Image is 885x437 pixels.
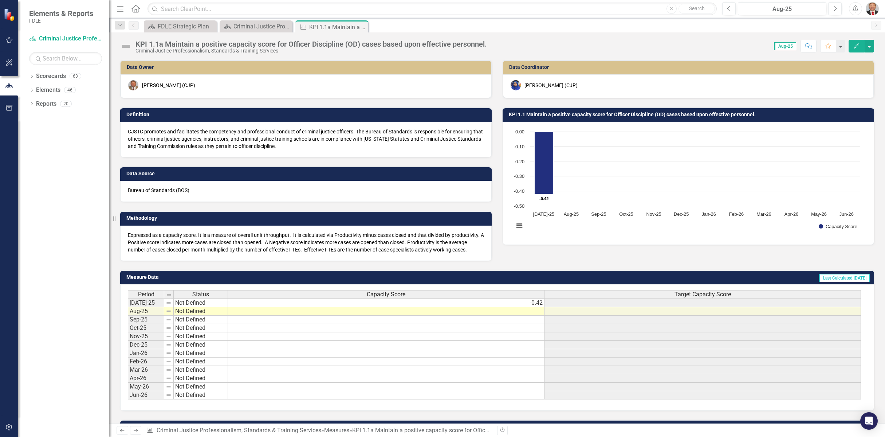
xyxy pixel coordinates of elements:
small: FDLE [29,18,93,24]
img: 8DAGhfEEPCf229AAAAAElFTkSuQmCC [166,392,172,398]
h3: Data Source [126,171,488,176]
text: Jan-26 [702,211,716,217]
img: Glen Hopkins [128,80,138,90]
h3: KPI 1.1 Maintain a positive capacity score for Officer Discipline (OD) cases based upon effective... [509,112,870,117]
td: Not Defined [174,383,228,391]
div: [PERSON_NAME] (CJP) [524,82,578,89]
img: 8DAGhfEEPCf229AAAAAElFTkSuQmCC [166,367,172,373]
h3: Measure Data [126,274,413,280]
div: Chart. Highcharts interactive chart. [510,128,866,237]
p: CJSTC promotes and facilitates the competency and professional conduct of criminal justice office... [128,128,484,150]
div: KPI 1.1a Maintain a positive capacity score for Officer Discipline (OD) cases based upon effectiv... [309,23,366,32]
text: Dec-25 [674,211,689,217]
td: [DATE]-25 [128,299,164,307]
div: Open Intercom Messenger [860,412,878,430]
td: -0.42 [228,299,544,307]
td: Not Defined [174,391,228,399]
text: May-26 [811,211,827,217]
img: 8DAGhfEEPCf229AAAAAElFTkSuQmCC [166,325,172,331]
text: Oct-25 [619,211,633,217]
td: Apr-26 [128,374,164,383]
td: Feb-26 [128,358,164,366]
h3: Definition [126,112,488,117]
td: Not Defined [174,316,228,324]
text: Mar-26 [756,211,771,217]
img: 8DAGhfEEPCf229AAAAAElFTkSuQmCC [166,384,172,390]
button: Search [678,4,715,14]
text: -0.30 [514,173,524,179]
h3: Methodology [126,215,488,221]
button: View chart menu, Chart [514,221,524,231]
h3: Data Owner [127,65,488,70]
img: ClearPoint Strategy [4,8,16,21]
text: Nov-25 [646,211,661,217]
td: Sep-25 [128,316,164,324]
span: Elements & Reports [29,9,93,18]
td: May-26 [128,383,164,391]
a: Criminal Justice Professionalism, Standards & Training Services [157,427,321,434]
td: Jan-26 [128,349,164,358]
td: Not Defined [174,349,228,358]
text: Apr-26 [784,211,798,217]
img: 8DAGhfEEPCf229AAAAAElFTkSuQmCC [166,350,172,356]
text: Aug-25 [564,211,579,217]
td: Mar-26 [128,366,164,374]
input: Search ClearPoint... [147,3,717,15]
td: Not Defined [174,374,228,383]
text: Jun-26 [839,211,854,217]
div: 20 [60,101,72,107]
div: KPI 1.1a Maintain a positive capacity score for Officer Discipline (OD) cases based upon effectiv... [135,40,487,48]
text: -0.42 [539,196,549,201]
img: 8DAGhfEEPCf229AAAAAElFTkSuQmCC [166,300,172,306]
td: Not Defined [174,366,228,374]
span: Aug-25 [774,42,796,50]
svg: Interactive chart [510,128,864,237]
td: Nov-25 [128,332,164,341]
p: Bureau of Standards (BOS) [128,187,484,194]
text: Feb-26 [729,211,744,217]
a: Criminal Justice Professionalism, Standards & Training Services [29,35,102,43]
td: Aug-25 [128,307,164,316]
text: -0.40 [514,188,524,194]
div: 46 [64,87,76,93]
text: [DATE]-25 [533,211,554,217]
div: Aug-25 [740,5,824,13]
a: Reports [36,100,56,108]
text: -0.50 [514,203,524,209]
td: Not Defined [174,307,228,316]
span: Search [689,5,705,11]
td: Jun-26 [128,391,164,399]
td: Dec-25 [128,341,164,349]
img: 8DAGhfEEPCf229AAAAAElFTkSuQmCC [166,333,172,339]
text: -0.10 [514,144,524,149]
path: Jul-25, -0.42. Capacity Score. [535,132,554,194]
img: 8DAGhfEEPCf229AAAAAElFTkSuQmCC [166,342,172,348]
a: Criminal Justice Professionalism, Standards & Training Services Landing Page [221,22,291,31]
text: Sep-25 [591,211,606,217]
span: Status [192,291,209,298]
span: Target Capacity Score [674,291,731,298]
td: Not Defined [174,358,228,366]
img: 8DAGhfEEPCf229AAAAAElFTkSuQmCC [166,292,172,298]
span: Last Calculated [DATE] [819,274,870,282]
p: Expressed as a capacity score. It is a measure of overall unit throughput. It is calculated via P... [128,231,484,253]
td: Not Defined [174,341,228,349]
td: Not Defined [174,332,228,341]
img: 8DAGhfEEPCf229AAAAAElFTkSuQmCC [166,359,172,364]
img: Brett Kirkland [866,2,879,15]
button: Show Capacity Score [819,224,857,229]
div: KPI 1.1a Maintain a positive capacity score for Officer Discipline (OD) cases based upon effectiv... [352,427,630,434]
a: Scorecards [36,72,66,81]
input: Search Below... [29,52,102,65]
a: FDLE Strategic Plan [146,22,215,31]
span: Capacity Score [367,291,405,298]
text: 0.00 [515,129,524,134]
span: Period [138,291,154,298]
div: [PERSON_NAME] (CJP) [142,82,195,89]
img: 8DAGhfEEPCf229AAAAAElFTkSuQmCC [166,317,172,323]
td: Oct-25 [128,324,164,332]
img: 8DAGhfEEPCf229AAAAAElFTkSuQmCC [166,308,172,314]
text: Capacity Score [826,224,857,229]
img: 8DAGhfEEPCf229AAAAAElFTkSuQmCC [166,375,172,381]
